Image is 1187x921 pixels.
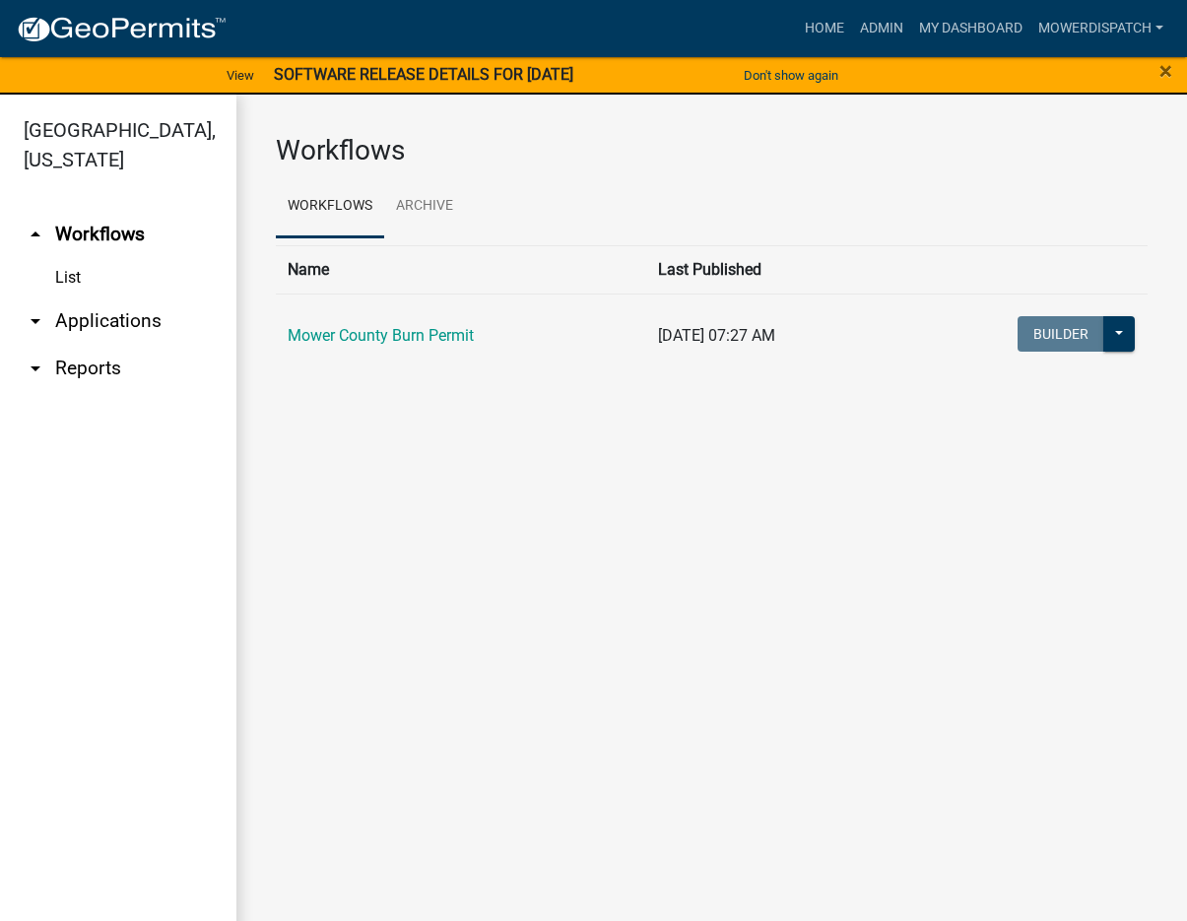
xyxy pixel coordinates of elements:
[274,65,573,84] strong: SOFTWARE RELEASE DETAILS FOR [DATE]
[384,175,465,238] a: Archive
[646,245,895,294] th: Last Published
[24,357,47,380] i: arrow_drop_down
[276,245,646,294] th: Name
[219,59,262,92] a: View
[288,326,474,345] a: Mower County Burn Permit
[1018,316,1104,352] button: Builder
[1159,57,1172,85] span: ×
[852,10,911,47] a: Admin
[736,59,846,92] button: Don't show again
[24,223,47,246] i: arrow_drop_up
[911,10,1030,47] a: My Dashboard
[1159,59,1172,83] button: Close
[1030,10,1171,47] a: MowerDispatch
[276,134,1148,167] h3: Workflows
[658,326,775,345] span: [DATE] 07:27 AM
[797,10,852,47] a: Home
[24,309,47,333] i: arrow_drop_down
[276,175,384,238] a: Workflows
